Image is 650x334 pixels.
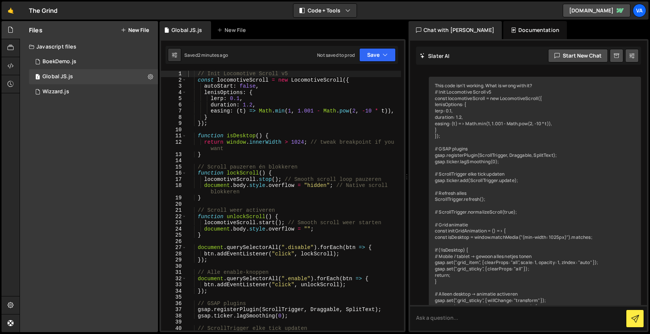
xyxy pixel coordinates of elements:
div: Javascript files [20,39,158,54]
div: 37 [161,307,187,313]
div: 10 [161,127,187,133]
div: BoekDemo.js [43,58,76,65]
div: 2 minutes ago [198,52,228,58]
div: New File [217,26,249,34]
div: The Grind [29,6,58,15]
div: 25 [161,232,187,238]
div: 16 [161,170,187,176]
div: 11 [161,133,187,139]
div: 6 [161,102,187,108]
div: 18 [161,182,187,195]
div: 24 [161,226,187,232]
h2: Files [29,26,43,34]
div: 28 [161,251,187,257]
div: 22 [161,214,187,220]
a: [DOMAIN_NAME] [563,4,630,17]
div: 35 [161,294,187,301]
div: 27 [161,244,187,251]
div: 3 [161,83,187,90]
a: 🤙 [2,2,20,20]
div: 17048/46900.js [29,84,158,99]
div: Saved [184,52,228,58]
div: 36 [161,301,187,307]
div: Global JS.js [172,26,202,34]
button: Save [359,48,396,62]
div: 40 [161,325,187,332]
div: 31 [161,269,187,276]
div: 13 [161,152,187,158]
span: 1 [35,74,40,80]
div: 33 [161,282,187,288]
div: 4 [161,90,187,96]
div: Wizzard.js [43,88,69,95]
a: Va [633,4,646,17]
div: 26 [161,238,187,245]
div: 29 [161,257,187,263]
h2: Slater AI [420,52,450,59]
button: Code + Tools [293,4,357,17]
div: 38 [161,313,187,319]
div: 39 [161,319,187,325]
div: 2 [161,77,187,83]
div: 7 [161,108,187,114]
div: 19 [161,195,187,201]
div: 8 [161,114,187,121]
div: 5 [161,96,187,102]
div: 1 [161,71,187,77]
div: 34 [161,288,187,295]
div: 17048/46890.js [29,69,158,84]
div: 32 [161,276,187,282]
div: 9 [161,120,187,127]
button: Start new chat [548,49,608,62]
div: 14 [161,158,187,164]
div: 30 [161,263,187,270]
button: New File [121,27,149,33]
div: 12 [161,139,187,152]
div: 23 [161,220,187,226]
div: Global JS.js [43,73,73,80]
div: Not saved to prod [317,52,355,58]
div: 21 [161,207,187,214]
div: Documentation [503,21,567,39]
div: Chat with [PERSON_NAME] [409,21,502,39]
div: 17 [161,176,187,183]
div: 15 [161,164,187,170]
div: 20 [161,201,187,208]
div: 17048/46901.js [29,54,158,69]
